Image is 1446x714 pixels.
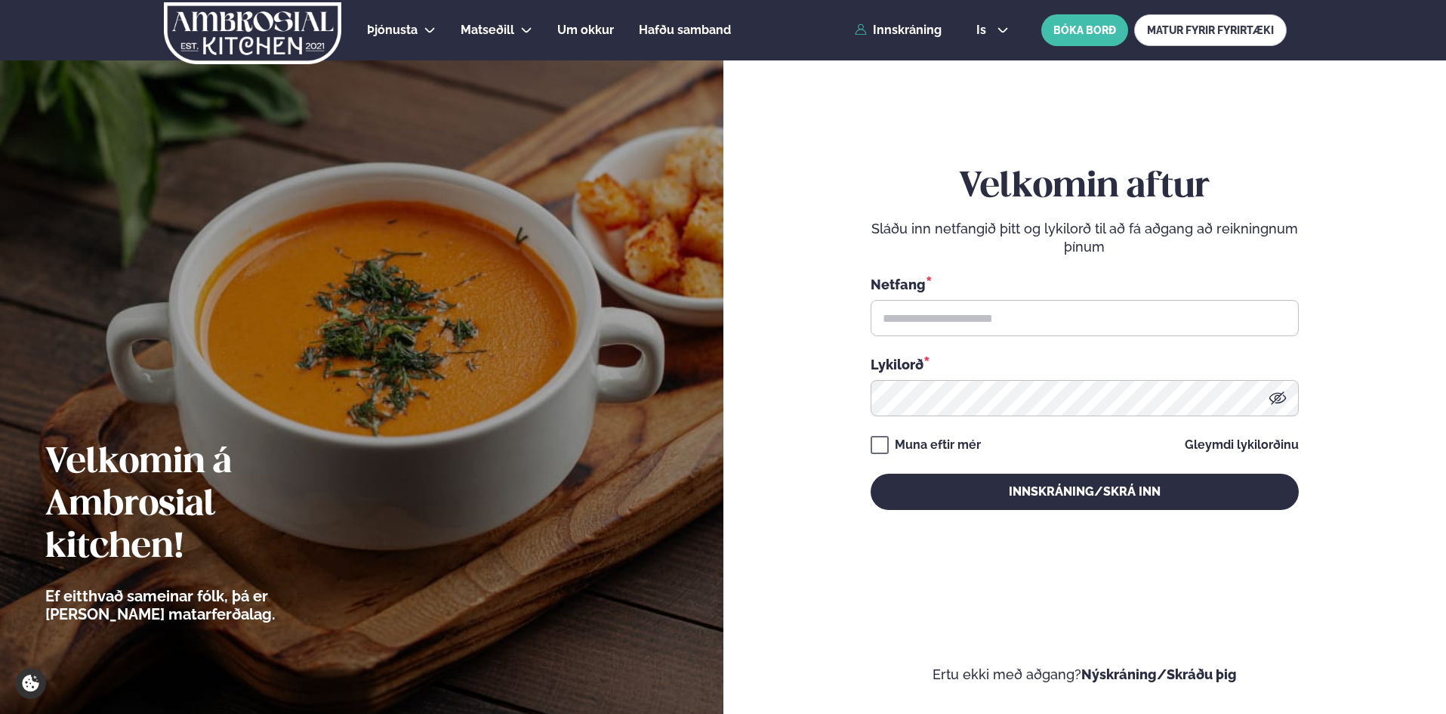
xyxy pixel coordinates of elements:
[45,442,359,569] h2: Velkomin á Ambrosial kitchen!
[639,23,731,37] span: Hafðu samband
[45,587,359,623] p: Ef eitthvað sameinar fólk, þá er [PERSON_NAME] matarferðalag.
[976,24,991,36] span: is
[871,220,1299,256] p: Sláðu inn netfangið þitt og lykilorð til að fá aðgang að reikningnum þínum
[1081,666,1237,682] a: Nýskráning/Skráðu þig
[15,668,46,699] a: Cookie settings
[871,354,1299,374] div: Lykilorð
[1185,439,1299,451] a: Gleymdi lykilorðinu
[461,23,514,37] span: Matseðill
[1134,14,1287,46] a: MATUR FYRIR FYRIRTÆKI
[367,21,418,39] a: Þjónusta
[162,2,343,64] img: logo
[871,274,1299,294] div: Netfang
[871,474,1299,510] button: Innskráning/Skrá inn
[639,21,731,39] a: Hafðu samband
[1041,14,1128,46] button: BÓKA BORÐ
[855,23,942,37] a: Innskráning
[557,21,614,39] a: Um okkur
[964,24,1021,36] button: is
[367,23,418,37] span: Þjónusta
[769,666,1401,684] p: Ertu ekki með aðgang?
[461,21,514,39] a: Matseðill
[557,23,614,37] span: Um okkur
[871,166,1299,209] h2: Velkomin aftur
